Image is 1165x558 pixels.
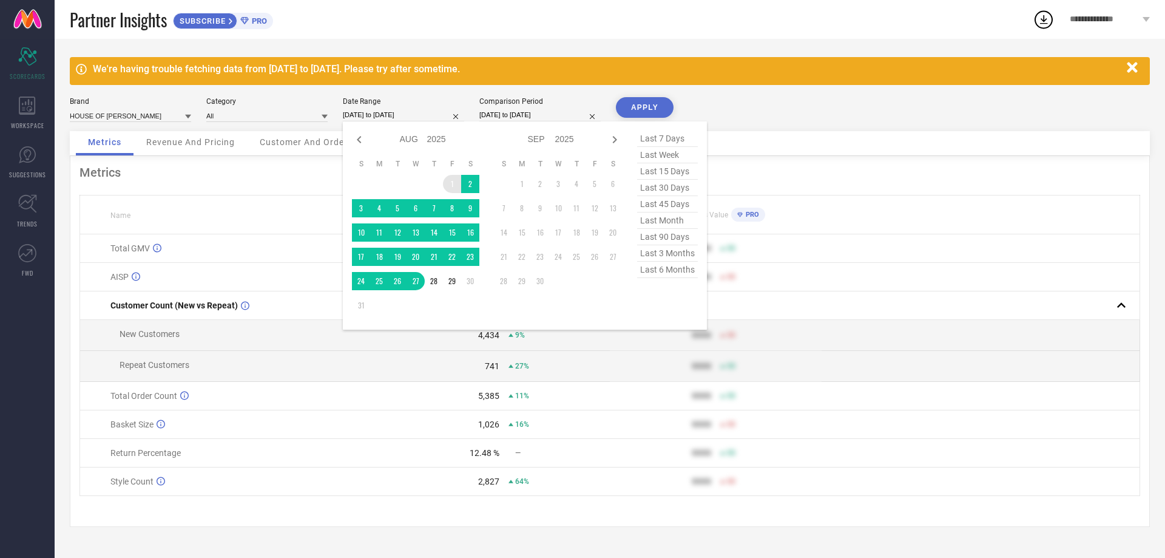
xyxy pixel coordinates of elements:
span: 27% [515,362,529,370]
span: Revenue And Pricing [146,137,235,147]
input: Select date range [343,109,464,121]
th: Thursday [425,159,443,169]
span: Customer And Orders [260,137,353,147]
div: Next month [607,132,622,147]
button: APPLY [616,97,674,118]
th: Tuesday [388,159,407,169]
td: Sat Aug 02 2025 [461,175,479,193]
div: 1,026 [478,420,499,429]
div: 4,434 [478,330,499,340]
div: We're having trouble fetching data from [DATE] to [DATE]. Please try after sometime. [93,63,1121,75]
span: last 30 days [637,180,698,196]
td: Thu Aug 21 2025 [425,248,443,266]
td: Fri Sep 19 2025 [586,223,604,242]
td: Fri Sep 12 2025 [586,199,604,217]
th: Sunday [495,159,513,169]
div: Category [206,97,328,106]
div: 9999 [692,448,711,458]
td: Wed Sep 10 2025 [549,199,567,217]
td: Sun Aug 17 2025 [352,248,370,266]
span: last 3 months [637,245,698,262]
td: Thu Sep 25 2025 [567,248,586,266]
span: 50 [727,273,735,281]
td: Mon Sep 22 2025 [513,248,531,266]
td: Fri Aug 15 2025 [443,223,461,242]
td: Mon Aug 11 2025 [370,223,388,242]
td: Thu Aug 14 2025 [425,223,443,242]
div: 9999 [692,477,711,486]
span: last month [637,213,698,229]
td: Mon Aug 18 2025 [370,248,388,266]
span: 50 [727,331,735,339]
td: Fri Aug 08 2025 [443,199,461,217]
td: Thu Sep 04 2025 [567,175,586,193]
td: Wed Sep 24 2025 [549,248,567,266]
td: Sat Sep 06 2025 [604,175,622,193]
td: Mon Aug 25 2025 [370,272,388,290]
td: Thu Sep 11 2025 [567,199,586,217]
th: Saturday [604,159,622,169]
span: Repeat Customers [120,360,189,370]
td: Wed Aug 13 2025 [407,223,425,242]
span: Name [110,211,130,220]
span: last 45 days [637,196,698,213]
th: Sunday [352,159,370,169]
span: Style Count [110,477,154,486]
span: last 6 months [637,262,698,278]
td: Mon Sep 29 2025 [513,272,531,290]
span: — [515,449,521,457]
span: last week [637,147,698,163]
td: Tue Sep 23 2025 [531,248,549,266]
td: Tue Aug 12 2025 [388,223,407,242]
td: Sat Aug 30 2025 [461,272,479,290]
td: Mon Aug 04 2025 [370,199,388,217]
td: Tue Sep 16 2025 [531,223,549,242]
span: last 15 days [637,163,698,180]
td: Wed Aug 20 2025 [407,248,425,266]
td: Sun Aug 03 2025 [352,199,370,217]
td: Sun Aug 31 2025 [352,296,370,315]
th: Monday [370,159,388,169]
td: Thu Sep 18 2025 [567,223,586,242]
td: Sat Aug 09 2025 [461,199,479,217]
span: Partner Insights [70,7,167,32]
td: Mon Sep 15 2025 [513,223,531,242]
span: Total GMV [110,243,150,253]
span: TRENDS [17,219,38,228]
span: FWD [22,268,33,277]
span: PRO [743,211,759,219]
td: Wed Sep 03 2025 [549,175,567,193]
td: Tue Aug 26 2025 [388,272,407,290]
span: PRO [249,16,267,26]
td: Sat Sep 27 2025 [604,248,622,266]
div: 9999 [692,420,711,429]
input: Select comparison period [479,109,601,121]
div: Brand [70,97,191,106]
td: Tue Sep 02 2025 [531,175,549,193]
td: Fri Aug 29 2025 [443,272,461,290]
span: 50 [727,362,735,370]
td: Mon Sep 01 2025 [513,175,531,193]
td: Thu Aug 07 2025 [425,199,443,217]
td: Fri Sep 26 2025 [586,248,604,266]
span: SUGGESTIONS [9,170,46,179]
td: Thu Aug 28 2025 [425,272,443,290]
td: Sun Sep 07 2025 [495,199,513,217]
th: Saturday [461,159,479,169]
th: Tuesday [531,159,549,169]
div: 9999 [692,330,711,340]
span: 50 [727,244,735,253]
td: Fri Aug 22 2025 [443,248,461,266]
span: 9% [515,331,525,339]
td: Wed Aug 06 2025 [407,199,425,217]
div: Date Range [343,97,464,106]
td: Mon Sep 08 2025 [513,199,531,217]
span: AISP [110,272,129,282]
td: Fri Sep 05 2025 [586,175,604,193]
div: 5,385 [478,391,499,401]
th: Friday [443,159,461,169]
span: Return Percentage [110,448,181,458]
span: SCORECARDS [10,72,46,81]
td: Tue Aug 05 2025 [388,199,407,217]
span: last 7 days [637,131,698,147]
